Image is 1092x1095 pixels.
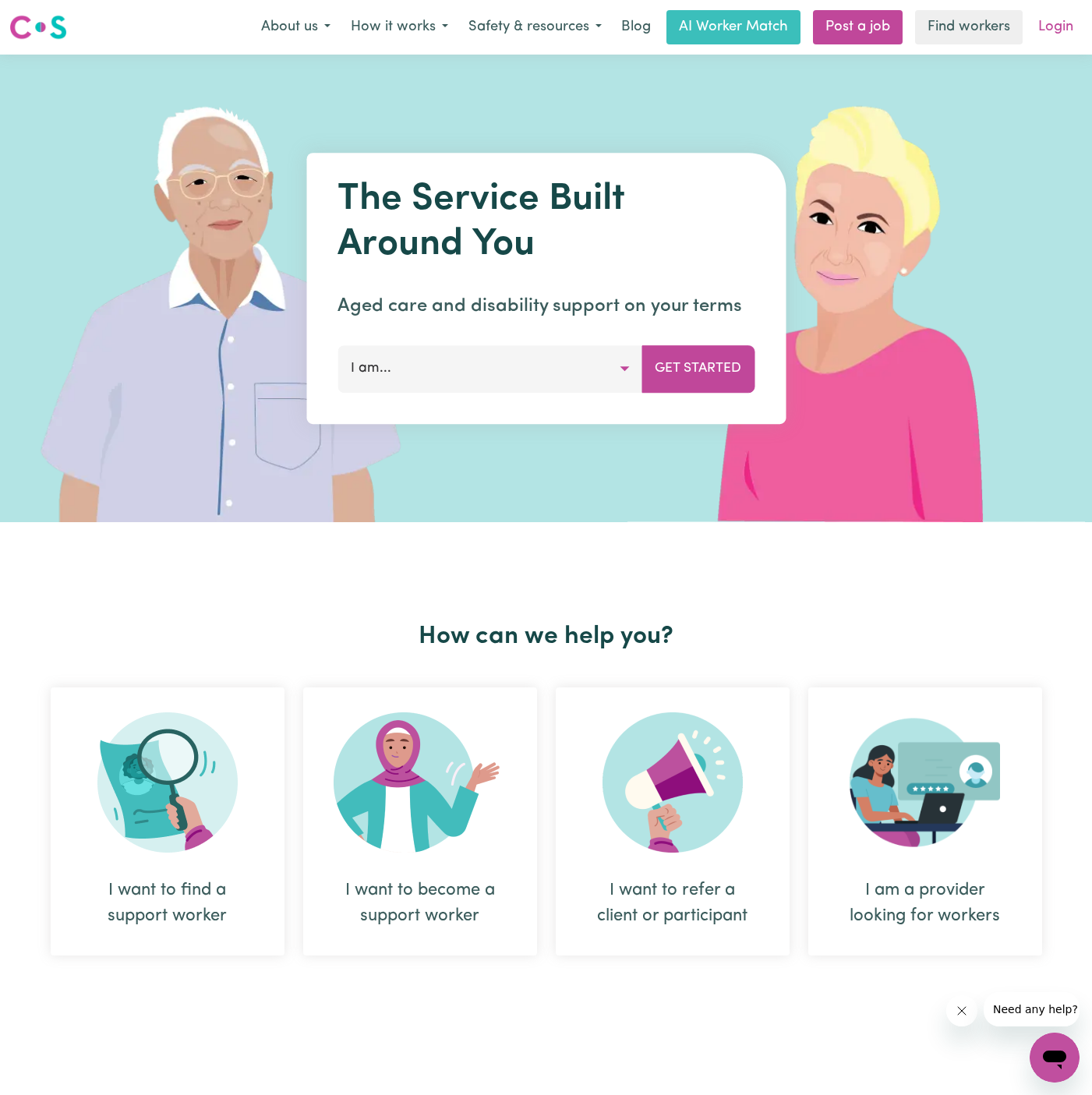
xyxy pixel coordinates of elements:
[666,10,800,44] a: AI Worker Match
[1029,10,1083,44] a: Login
[88,878,247,929] div: I want to find a support worker
[593,878,752,929] div: I want to refer a client or participant
[458,11,612,44] button: Safety & resources
[51,687,284,955] div: I want to find a support worker
[334,712,507,853] img: Become Worker
[850,712,1001,853] img: Provider
[641,345,755,392] button: Get Started
[846,878,1005,929] div: I am a provider looking for workers
[984,992,1080,1026] iframe: Message from company
[341,878,500,929] div: I want to become a support worker
[813,10,903,44] a: Post a job
[337,345,642,392] button: I am...
[808,687,1042,955] div: I am a provider looking for workers
[612,10,660,44] a: Blog
[946,995,977,1026] iframe: Close message
[97,712,238,853] img: Search
[9,13,67,41] img: Careseekers logo
[1030,1033,1080,1083] iframe: Button to launch messaging window
[251,11,341,44] button: About us
[556,687,790,955] div: I want to refer a client or participant
[303,687,537,955] div: I want to become a support worker
[41,622,1051,652] h2: How can we help you?
[341,11,458,44] button: How it works
[337,178,755,267] h1: The Service Built Around You
[915,10,1023,44] a: Find workers
[337,292,755,320] p: Aged care and disability support on your terms
[603,712,743,853] img: Refer
[9,9,67,45] a: Careseekers logo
